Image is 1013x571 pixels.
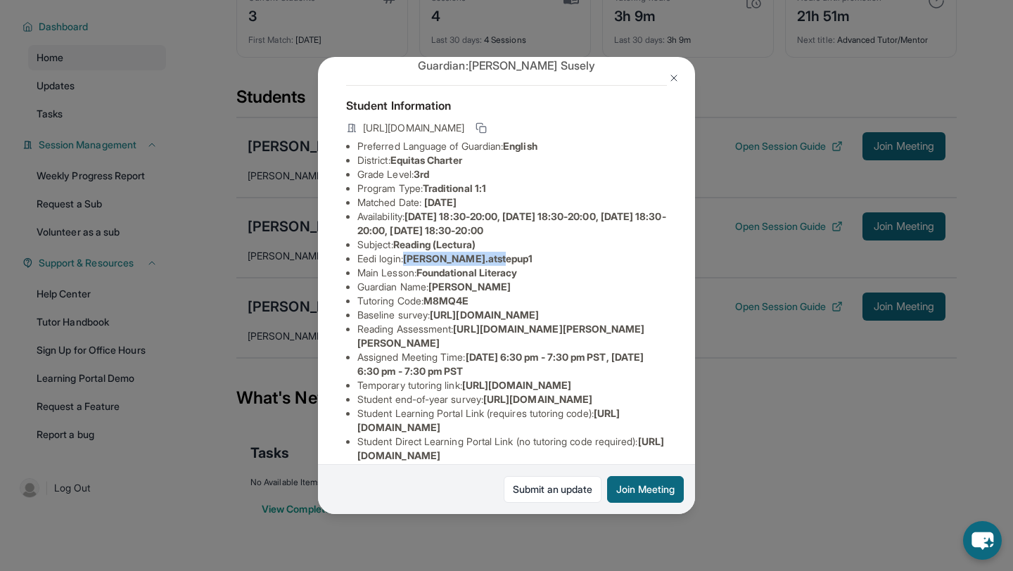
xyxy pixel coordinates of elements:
p: Guardian: [PERSON_NAME] Susely [346,57,667,74]
span: Foundational Literacy [416,267,517,278]
li: Tutoring Code : [357,294,667,308]
li: Reading Assessment : [357,322,667,350]
span: Equitas Charter [390,154,462,166]
li: Assigned Meeting Time : [357,350,667,378]
button: Copy link [473,120,490,136]
li: Temporary tutoring link : [357,378,667,392]
span: [URL][DOMAIN_NAME] [483,393,592,405]
li: Baseline survey : [357,308,667,322]
li: Guardian Name : [357,280,667,294]
img: Close Icon [668,72,680,84]
button: Join Meeting [607,476,684,503]
li: Main Lesson : [357,266,667,280]
span: [DATE] 18:30-20:00, [DATE] 18:30-20:00, [DATE] 18:30-20:00, [DATE] 18:30-20:00 [357,210,666,236]
span: Reading (Lectura) [393,238,476,250]
li: Subject : [357,238,667,252]
li: Student Direct Learning Portal Link (no tutoring code required) : [357,435,667,463]
span: [URL][DOMAIN_NAME] [363,121,464,135]
li: Student Learning Portal Link (requires tutoring code) : [357,406,667,435]
button: chat-button [963,521,1002,560]
li: Program Type: [357,181,667,195]
span: [DATE] 6:30 pm - 7:30 pm PST, [DATE] 6:30 pm - 7:30 pm PST [357,351,644,377]
span: [URL][DOMAIN_NAME] [462,379,571,391]
li: Student end-of-year survey : [357,392,667,406]
li: Grade Level: [357,167,667,181]
a: Submit an update [504,476,601,503]
span: [URL][DOMAIN_NAME] [430,309,539,321]
h4: Student Information [346,97,667,114]
span: M8MQ4E [423,295,469,307]
li: Availability: [357,210,667,238]
span: [DATE] [424,196,457,208]
li: EEDI Password : [357,463,667,477]
span: 3rd [414,168,429,180]
span: Traditional 1:1 [423,182,486,194]
li: Eedi login : [357,252,667,266]
span: [PERSON_NAME] [428,281,511,293]
span: [URL][DOMAIN_NAME][PERSON_NAME][PERSON_NAME] [357,323,645,349]
span: [PERSON_NAME].atstepup1 [403,252,533,264]
li: District: [357,153,667,167]
li: Matched Date: [357,195,667,210]
li: Preferred Language of Guardian: [357,139,667,153]
span: English [503,140,537,152]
